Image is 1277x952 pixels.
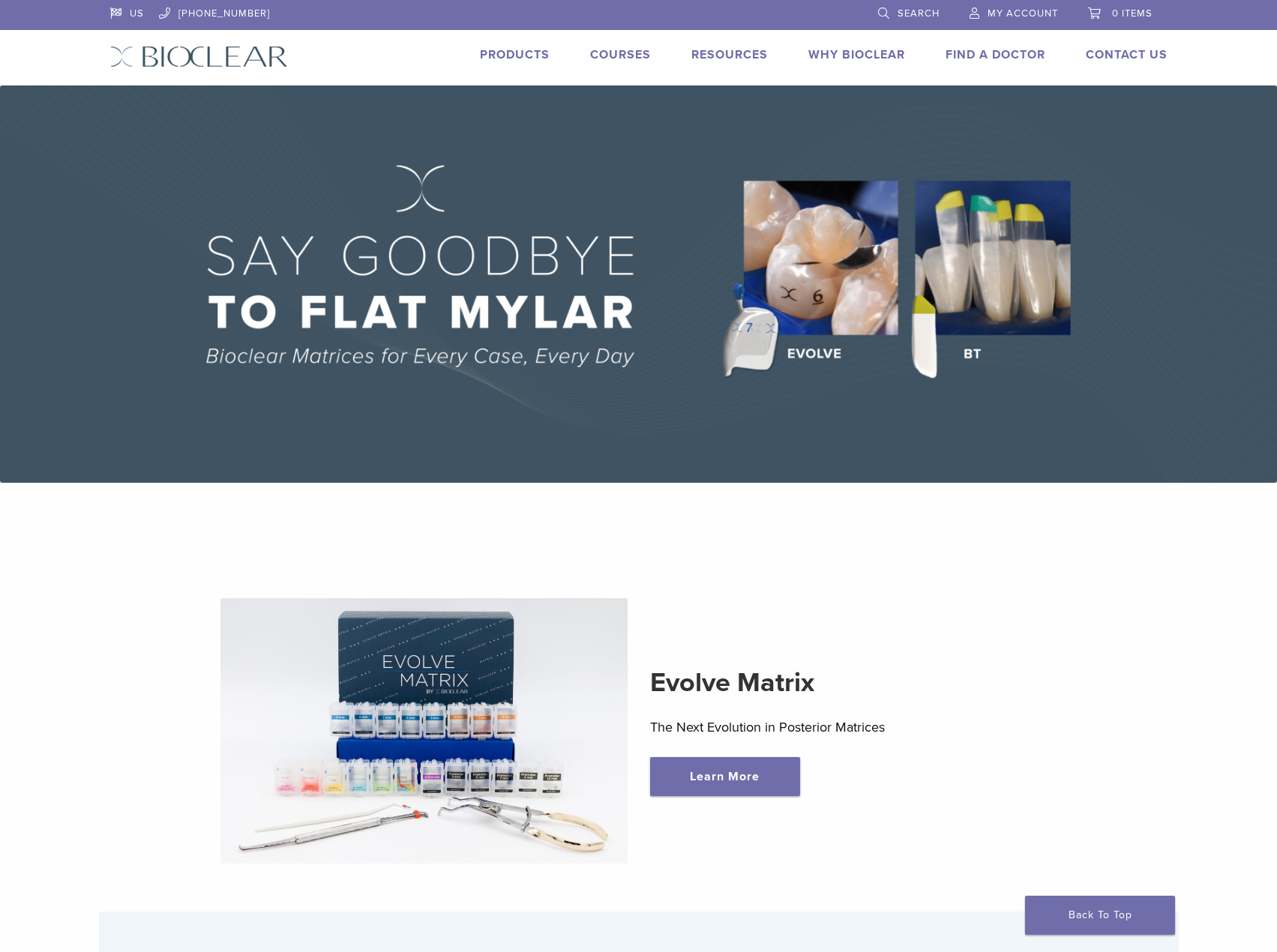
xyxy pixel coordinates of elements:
[110,46,288,67] img: Bioclear
[220,598,628,864] img: Evolve Matrix
[650,757,800,796] a: Learn More
[1086,47,1168,62] a: Contact Us
[1025,896,1175,935] a: Back To Top
[650,716,1057,738] p: The Next Evolution in Posterior Matrices
[691,47,768,62] a: Resources
[480,47,550,62] a: Products
[898,7,940,19] span: Search
[808,47,905,62] a: Why Bioclear
[988,7,1058,19] span: My Account
[1112,7,1153,19] span: 0 items
[650,665,1057,701] h2: Evolve Matrix
[590,47,651,62] a: Courses
[946,47,1045,62] a: Find A Doctor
